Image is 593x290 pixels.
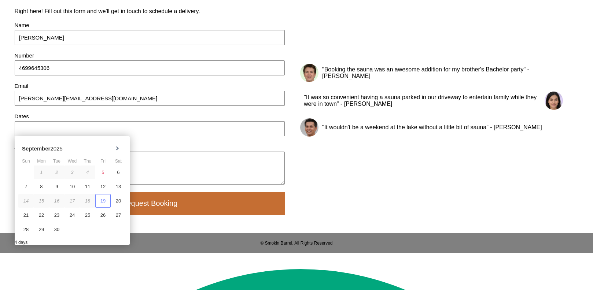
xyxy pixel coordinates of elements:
img: matt.png [300,64,318,82]
div: © Smokin Barrel, All Rights Reserved [261,241,333,246]
div: "It was so convenient having a sauna parked in our driveway to entertain family while they were i... [300,90,545,111]
div: Email [15,83,285,89]
div: Right here! Fill out this form and we'll get in touch to schedule a delivery. [15,4,285,18]
img: sarah.png [545,92,563,110]
div: "Booking the sauna was an awesome addition for my brother's Bachelor party" - [PERSON_NAME] [318,63,563,83]
div: Dates [15,113,285,119]
div: "It wouldn't be a weekend at the lake without a little bit of sauna" - [PERSON_NAME] [318,120,546,134]
div: Anything Else [15,144,285,150]
button: Request Booking [15,192,285,215]
div: Number [15,52,285,59]
img: bryan.jpeg [300,118,318,137]
div: Name [15,22,285,28]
